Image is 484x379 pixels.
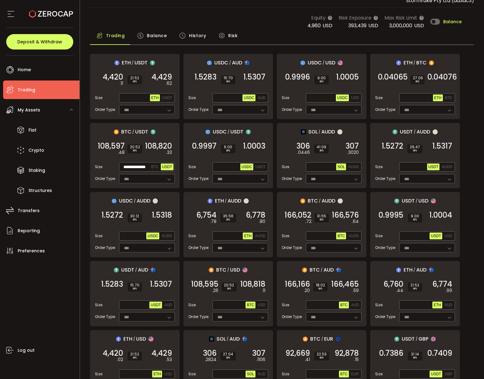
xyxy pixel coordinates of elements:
[442,165,452,169] span: AUDD
[208,198,212,203] img: eth_portfolio.svg
[163,371,173,377] button: USD
[317,214,326,218] span: 31.55
[164,303,172,307] span: AUD
[351,372,359,376] span: EUR
[215,197,224,205] span: ETH
[161,163,173,170] button: USDT
[130,80,139,84] i: BPS
[431,234,441,238] span: USDT
[432,302,442,308] button: ETH
[429,268,434,272] img: aud_portfolio.svg
[227,267,229,273] em: /
[224,145,233,149] span: 6.00
[259,218,265,225] em: .80
[130,145,140,149] span: 20.52
[149,302,162,308] button: USDT
[163,302,173,308] button: AUD
[427,74,457,80] span: 0.04076
[321,128,335,136] span: AUDD
[345,143,359,149] span: 307
[243,143,265,149] span: 1.0003
[339,14,371,22] span: Risk Exposure
[440,163,453,170] button: AUDD
[389,22,412,29] span: 3,000,000
[161,94,173,101] button: USDT
[410,287,420,291] i: BPS
[379,212,403,218] span: 0.9995
[191,281,218,287] span: 108,595
[282,95,289,101] span: Size
[114,129,119,134] img: btc_portfolio.svg
[443,302,453,308] button: AUD
[319,198,321,204] em: /
[135,128,148,136] span: USDT
[413,267,415,273] em: /
[396,60,401,65] img: eth_portfolio.svg
[375,302,383,308] span: Size
[28,186,52,195] span: Structures
[224,76,233,80] span: 15.70
[95,233,102,239] span: Size
[383,281,403,287] span: 6,760
[375,233,383,239] span: Size
[150,281,172,287] span: 1.5307
[347,149,359,156] em: .3020
[243,233,253,239] button: ETH
[378,74,408,80] span: 0.04065
[285,212,311,218] span: 166,052
[150,60,155,65] img: usdt_portfolio.svg
[145,143,172,149] span: 108,820
[166,80,172,87] em: .62
[375,164,383,170] span: Size
[323,266,334,274] span: AUD
[337,96,348,100] span: USDC
[336,337,341,342] img: eur_portfolio.svg
[28,166,45,175] span: Staking
[305,218,311,225] em: .72
[404,266,413,274] span: ETH
[242,337,247,342] img: aud_portfolio.svg
[256,94,267,101] button: AUD
[189,29,206,42] span: History
[18,106,40,115] span: My Assets
[188,107,208,112] span: Order Type
[317,145,326,149] span: 41.09
[138,266,148,274] span: AUD
[160,233,173,239] button: AUDD
[430,233,442,239] button: USDT
[444,94,454,101] button: BTC
[321,267,323,273] em: /
[246,371,255,377] button: SOL
[311,14,326,22] span: Equity
[444,234,452,238] span: USD
[446,287,452,294] em: .99
[353,287,359,294] em: .59
[137,197,150,205] span: AUDD
[209,337,214,342] img: sol_portfolio.png
[410,218,420,222] i: BPS
[414,22,424,29] span: USD
[304,287,310,294] em: .20
[209,268,214,272] img: btc_portfolio.svg
[134,198,136,204] em: /
[214,59,228,67] span: USDC
[246,302,255,308] button: BTC
[308,197,318,205] span: BTC
[147,29,167,42] span: Balance
[396,268,401,272] img: eth_portfolio.svg
[101,281,123,287] span: 1.5283
[213,128,227,136] span: USDC
[317,218,326,222] i: BPS
[302,268,307,272] img: btc_portfolio.svg
[242,268,247,272] img: usd_portfolio.svg
[151,268,156,272] img: aud_portfolio.svg
[350,302,360,308] button: AUD
[242,94,255,101] button: USDC
[150,163,160,170] button: BTC
[103,74,123,80] span: 4,420
[188,95,196,101] span: Size
[116,337,121,342] img: eth_portfolio.svg
[410,145,420,149] span: 29.47
[130,214,139,218] span: 30.12
[121,128,131,136] span: BTC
